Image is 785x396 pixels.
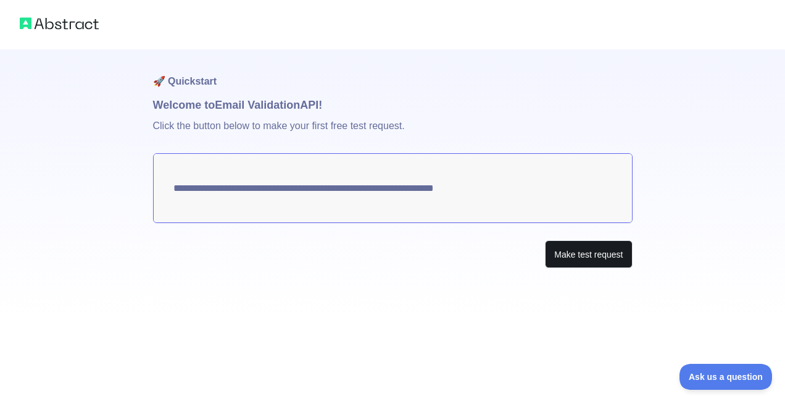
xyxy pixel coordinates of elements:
p: Click the button below to make your first free test request. [153,114,633,153]
button: Make test request [545,240,632,268]
img: Abstract logo [20,15,99,32]
h1: Welcome to Email Validation API! [153,96,633,114]
h1: 🚀 Quickstart [153,49,633,96]
iframe: Toggle Customer Support [679,364,773,390]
